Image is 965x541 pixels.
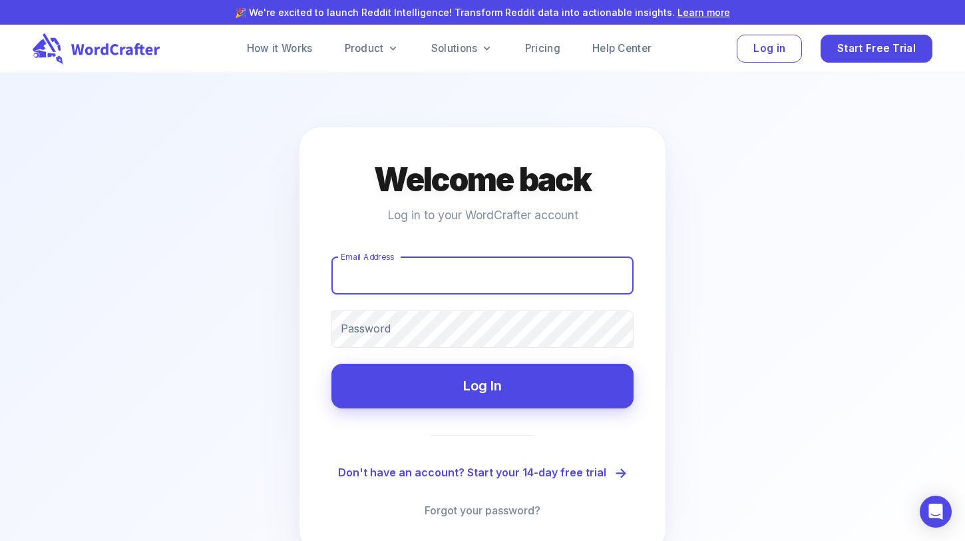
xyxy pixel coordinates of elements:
[431,41,493,57] a: Solutions
[341,251,394,263] label: Email Address
[387,206,578,225] p: Log in to your WordCrafter account
[525,41,560,57] a: Pricing
[920,496,952,528] div: Open Intercom Messenger
[753,40,785,58] span: Log in
[737,35,802,63] button: Log in
[338,462,628,484] a: Don't have an account? Start your 14-day free trial
[374,159,591,201] h4: Welcome back
[677,7,730,18] a: Learn more
[331,364,634,408] button: Log In
[425,502,540,519] a: Forgot your password?
[592,41,652,57] a: Help Center
[821,35,932,63] button: Start Free Trial
[21,5,944,19] p: 🎉 We're excited to launch Reddit Intelligence! Transform Reddit data into actionable insights.
[837,40,916,58] span: Start Free Trial
[247,41,313,57] a: How it Works
[345,41,399,57] a: Product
